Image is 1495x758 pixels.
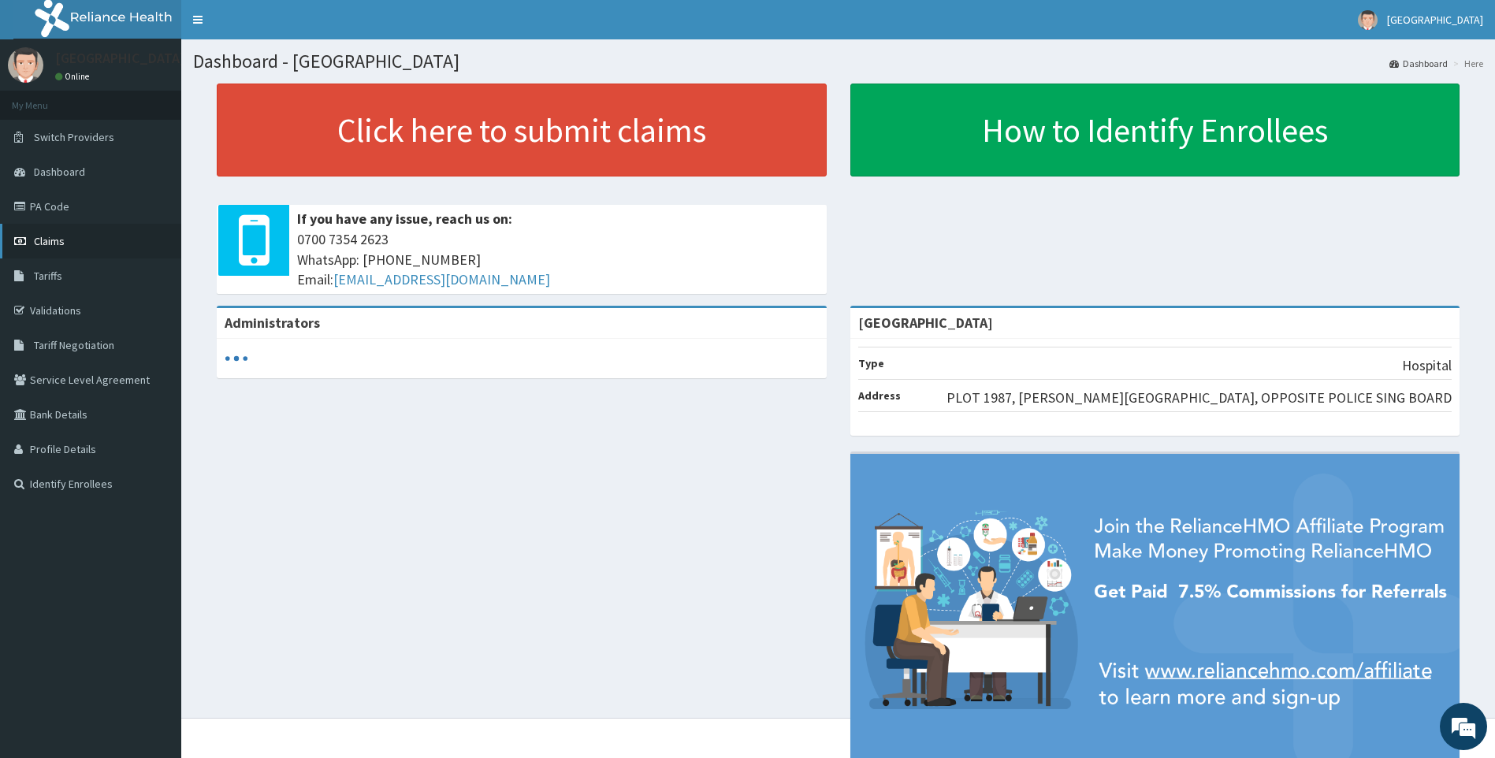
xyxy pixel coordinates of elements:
[225,347,248,370] svg: audio-loading
[1449,57,1483,70] li: Here
[1358,10,1378,30] img: User Image
[858,388,901,403] b: Address
[297,210,512,228] b: If you have any issue, reach us on:
[1387,13,1483,27] span: [GEOGRAPHIC_DATA]
[1389,57,1448,70] a: Dashboard
[34,165,85,179] span: Dashboard
[217,84,827,176] a: Click here to submit claims
[34,269,62,283] span: Tariffs
[858,314,993,332] strong: [GEOGRAPHIC_DATA]
[1402,355,1452,376] p: Hospital
[225,314,320,332] b: Administrators
[55,51,185,65] p: [GEOGRAPHIC_DATA]
[34,338,114,352] span: Tariff Negotiation
[193,51,1483,72] h1: Dashboard - [GEOGRAPHIC_DATA]
[858,356,884,370] b: Type
[850,84,1460,176] a: How to Identify Enrollees
[34,234,65,248] span: Claims
[55,71,93,82] a: Online
[333,270,550,288] a: [EMAIL_ADDRESS][DOMAIN_NAME]
[8,47,43,83] img: User Image
[946,388,1452,408] p: PLOT 1987, [PERSON_NAME][GEOGRAPHIC_DATA], OPPOSITE POLICE SING BOARD
[34,130,114,144] span: Switch Providers
[297,229,819,290] span: 0700 7354 2623 WhatsApp: [PHONE_NUMBER] Email:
